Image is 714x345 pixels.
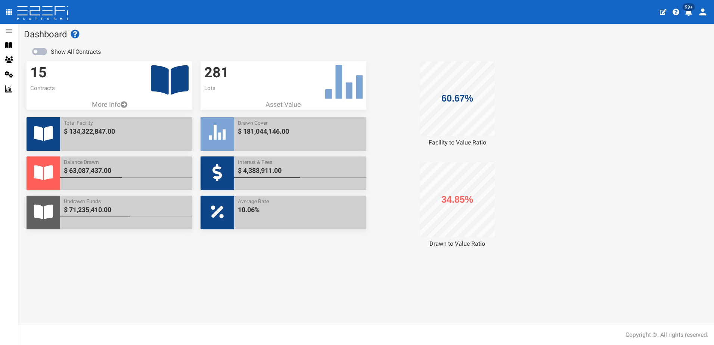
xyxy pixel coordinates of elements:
[238,119,363,127] span: Drawn Cover
[238,158,363,166] span: Interest & Fees
[238,166,363,175] span: $ 4,388,911.00
[238,127,363,136] span: $ 181,044,146.00
[204,65,363,81] h3: 281
[204,84,363,92] p: Lots
[625,331,708,339] div: Copyright ©. All rights reserved.
[64,166,189,175] span: $ 63,087,437.00
[30,65,189,81] h3: 15
[27,100,192,109] a: More Info
[375,139,540,147] div: Facility to Value Ratio
[30,84,189,92] p: Contracts
[64,127,189,136] span: $ 134,322,847.00
[64,158,189,166] span: Balance Drawn
[51,48,101,56] label: Show All Contracts
[201,100,366,109] p: Asset Value
[24,29,708,39] h1: Dashboard
[238,205,363,215] span: 10.06%
[64,198,189,205] span: Undrawn Funds
[64,119,189,127] span: Total Facility
[375,240,540,248] div: Drawn to Value Ratio
[64,205,189,215] span: $ 71,235,410.00
[238,198,363,205] span: Average Rate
